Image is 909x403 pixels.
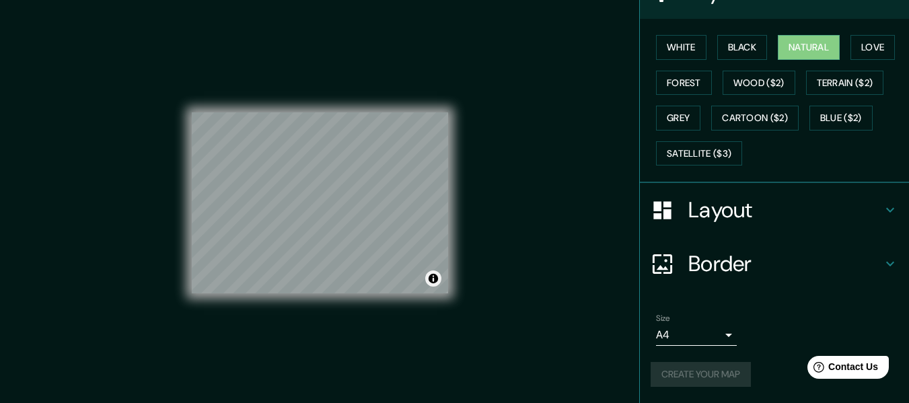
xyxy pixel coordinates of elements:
[192,112,448,293] canvas: Map
[656,141,742,166] button: Satellite ($3)
[656,313,670,324] label: Size
[688,196,882,223] h4: Layout
[656,35,706,60] button: White
[850,35,895,60] button: Love
[723,71,795,96] button: Wood ($2)
[640,237,909,291] div: Border
[656,324,737,346] div: A4
[425,270,441,287] button: Toggle attribution
[717,35,768,60] button: Black
[688,250,882,277] h4: Border
[656,106,700,131] button: Grey
[789,351,894,388] iframe: Help widget launcher
[809,106,873,131] button: Blue ($2)
[640,183,909,237] div: Layout
[778,35,840,60] button: Natural
[806,71,884,96] button: Terrain ($2)
[711,106,799,131] button: Cartoon ($2)
[656,71,712,96] button: Forest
